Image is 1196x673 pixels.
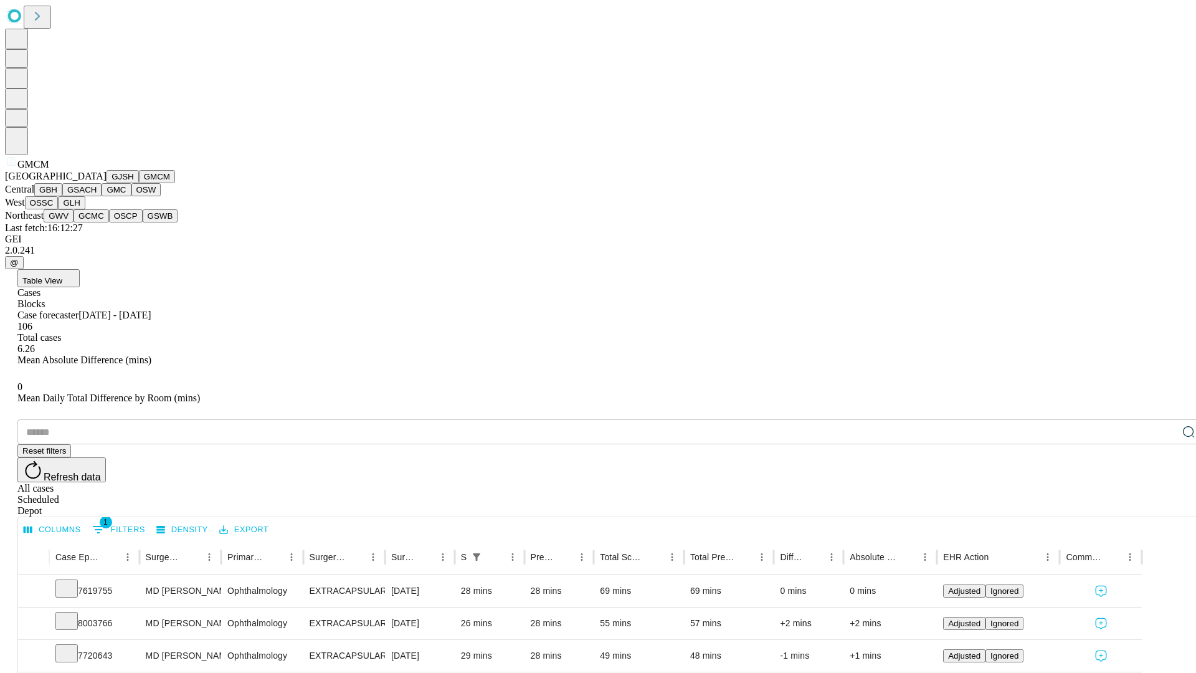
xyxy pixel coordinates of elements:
div: 57 mins [690,608,768,639]
button: Menu [823,548,840,566]
div: 2.0.241 [5,245,1191,256]
div: Surgeon Name [146,552,182,562]
button: Menu [753,548,771,566]
div: Difference [780,552,804,562]
button: Table View [17,269,80,287]
span: Adjusted [948,586,980,596]
button: Sort [486,548,504,566]
div: +2 mins [780,608,837,639]
button: Expand [24,646,43,667]
button: Menu [283,548,300,566]
div: 0 mins [780,575,837,607]
div: Ophthalmology [227,608,297,639]
span: Mean Daily Total Difference by Room (mins) [17,393,200,403]
button: Export [216,520,272,540]
div: 29 mins [461,640,518,672]
button: Sort [1104,548,1121,566]
div: 48 mins [690,640,768,672]
button: Sort [347,548,364,566]
button: GMC [102,183,131,196]
button: Show filters [468,548,485,566]
button: GJSH [107,170,139,183]
button: Menu [573,548,591,566]
div: 7619755 [55,575,133,607]
div: Scheduled In Room Duration [461,552,467,562]
div: Total Predicted Duration [690,552,735,562]
span: Case forecaster [17,310,78,320]
button: Menu [504,548,521,566]
button: OSCP [109,209,143,222]
div: Total Scheduled Duration [600,552,645,562]
div: GEI [5,234,1191,245]
span: [DATE] - [DATE] [78,310,151,320]
button: Ignored [985,649,1023,662]
button: Sort [646,548,663,566]
span: Adjusted [948,651,980,661]
div: Surgery Name [310,552,346,562]
span: 1 [100,516,112,528]
button: Menu [1039,548,1056,566]
button: Sort [556,548,573,566]
div: Comments [1066,552,1102,562]
button: GSACH [62,183,102,196]
div: 26 mins [461,608,518,639]
span: Central [5,184,34,194]
button: Sort [417,548,434,566]
div: Surgery Date [391,552,415,562]
span: Mean Absolute Difference (mins) [17,355,151,365]
div: Absolute Difference [850,552,898,562]
button: GCMC [74,209,109,222]
button: @ [5,256,24,269]
button: Select columns [21,520,84,540]
div: [DATE] [391,608,448,639]
button: Sort [265,548,283,566]
button: Adjusted [943,649,985,662]
div: 28 mins [531,575,588,607]
span: Total cases [17,332,61,343]
span: Last fetch: 16:12:27 [5,222,83,233]
div: +2 mins [850,608,931,639]
div: [DATE] [391,575,448,607]
span: Ignored [990,651,1018,661]
div: Case Epic Id [55,552,100,562]
div: 0 mins [850,575,931,607]
button: Sort [183,548,201,566]
div: 28 mins [531,640,588,672]
button: Adjusted [943,617,985,630]
span: Ignored [990,619,1018,628]
span: Northeast [5,210,44,221]
div: [DATE] [391,640,448,672]
button: Sort [805,548,823,566]
button: Ignored [985,585,1023,598]
span: [GEOGRAPHIC_DATA] [5,171,107,181]
span: Adjusted [948,619,980,628]
div: 8003766 [55,608,133,639]
button: Refresh data [17,457,106,482]
button: GSWB [143,209,178,222]
span: Reset filters [22,446,66,456]
div: EHR Action [943,552,989,562]
button: Menu [119,548,136,566]
div: 28 mins [531,608,588,639]
button: Show filters [89,520,148,540]
button: GMCM [139,170,175,183]
div: EXTRACAPSULAR CATARACT REMOVAL WITH [MEDICAL_DATA] [310,608,379,639]
span: Table View [22,276,62,285]
button: Sort [899,548,916,566]
div: 1 active filter [468,548,485,566]
button: Menu [916,548,934,566]
div: Predicted In Room Duration [531,552,555,562]
div: 49 mins [600,640,678,672]
span: 0 [17,381,22,392]
span: @ [10,258,19,267]
div: MD [PERSON_NAME] [146,608,215,639]
button: Adjusted [943,585,985,598]
span: 6.26 [17,343,35,354]
button: Menu [434,548,452,566]
button: Menu [663,548,681,566]
button: Menu [364,548,382,566]
button: Menu [1121,548,1139,566]
div: 28 mins [461,575,518,607]
button: OSW [131,183,161,196]
div: MD [PERSON_NAME] [146,575,215,607]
